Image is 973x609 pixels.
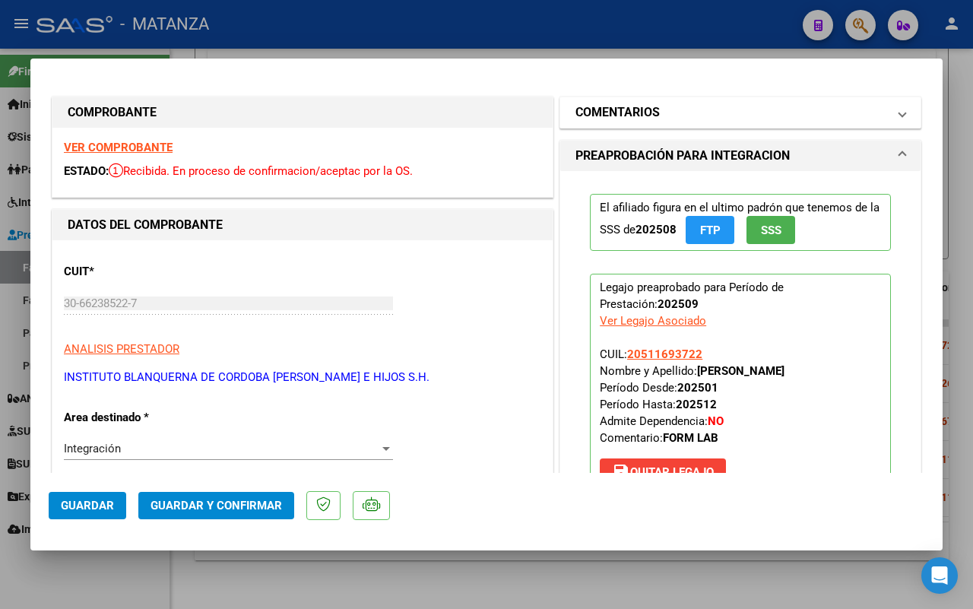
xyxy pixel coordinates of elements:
[700,224,721,237] span: FTP
[138,492,294,519] button: Guardar y Confirmar
[68,105,157,119] strong: COMPROBANTE
[627,347,702,361] span: 20511693722
[575,147,790,165] h1: PREAPROBACIÓN PARA INTEGRACION
[64,369,541,386] p: INSTITUTO BLANQUERNA DE CORDOBA [PERSON_NAME] E HIJOS S.H.
[663,431,718,445] strong: FORM LAB
[575,103,660,122] h1: COMENTARIOS
[600,312,706,329] div: Ver Legajo Asociado
[64,409,207,427] p: Area destinado *
[746,216,795,244] button: SSS
[49,492,126,519] button: Guardar
[61,499,114,512] span: Guardar
[708,414,724,428] strong: NO
[68,217,223,232] strong: DATOS DEL COMPROBANTE
[686,216,734,244] button: FTP
[64,164,109,178] span: ESTADO:
[560,141,921,171] mat-expansion-panel-header: PREAPROBACIÓN PARA INTEGRACION
[590,194,891,251] p: El afiliado figura en el ultimo padrón que tenemos de la SSS de
[560,97,921,128] mat-expansion-panel-header: COMENTARIOS
[109,164,413,178] span: Recibida. En proceso de confirmacion/aceptac por la OS.
[658,297,699,311] strong: 202509
[64,141,173,154] a: VER COMPROBANTE
[64,342,179,356] span: ANALISIS PRESTADOR
[64,442,121,455] span: Integración
[921,557,958,594] div: Open Intercom Messenger
[560,171,921,528] div: PREAPROBACIÓN PARA INTEGRACION
[151,499,282,512] span: Guardar y Confirmar
[612,465,714,479] span: Quitar Legajo
[590,274,891,493] p: Legajo preaprobado para Período de Prestación:
[697,364,784,378] strong: [PERSON_NAME]
[64,263,207,281] p: CUIT
[600,431,718,445] span: Comentario:
[612,462,630,481] mat-icon: save
[676,398,717,411] strong: 202512
[600,458,726,486] button: Quitar Legajo
[635,223,677,236] strong: 202508
[677,381,718,395] strong: 202501
[600,347,784,445] span: CUIL: Nombre y Apellido: Período Desde: Período Hasta: Admite Dependencia:
[761,224,781,237] span: SSS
